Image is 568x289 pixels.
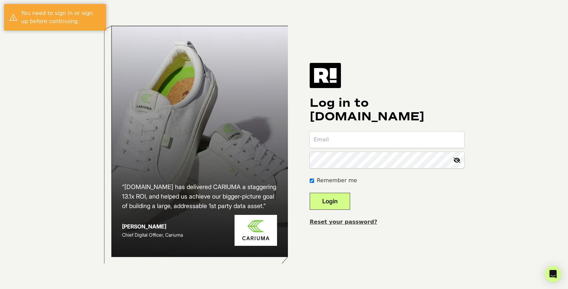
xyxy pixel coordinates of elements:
[310,219,377,225] a: Reset your password?
[122,223,166,230] strong: [PERSON_NAME]
[545,266,561,282] div: Open Intercom Messenger
[310,63,341,88] img: Retention.com
[21,9,101,26] div: You need to sign in or sign up before continuing.
[310,132,464,148] input: Email
[122,232,183,238] span: Chief Digital Officer, Cariuma
[310,193,350,210] button: Login
[235,215,277,246] img: Cariuma
[310,96,464,123] h1: Log in to [DOMAIN_NAME]
[122,182,277,211] h2: “[DOMAIN_NAME] has delivered CARIUMA a staggering 13.1x ROI, and helped us achieve our bigger-pic...
[317,176,357,185] label: Remember me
